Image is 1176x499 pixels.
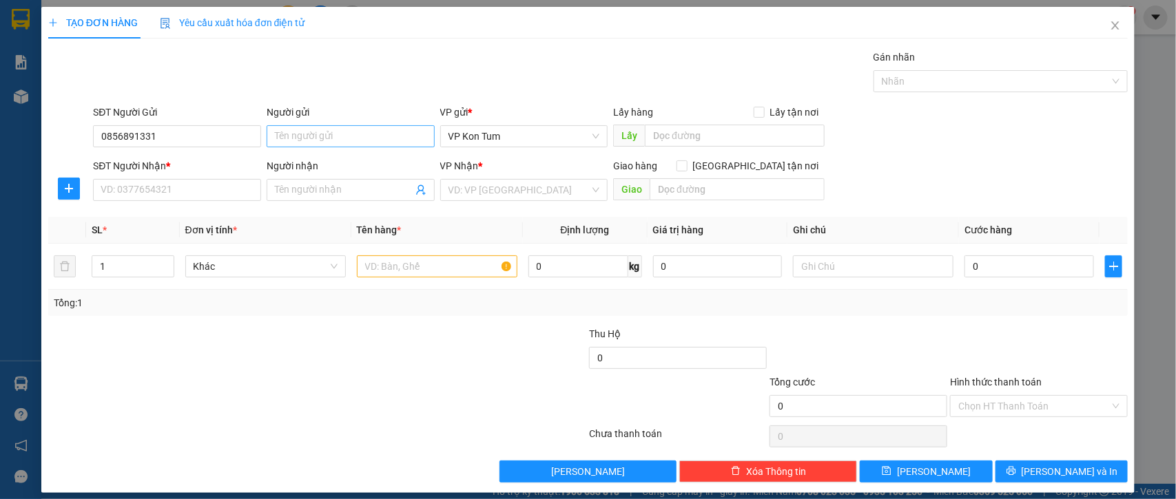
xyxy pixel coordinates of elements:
[765,105,825,120] span: Lấy tận nơi
[54,295,455,310] div: Tổng: 1
[770,376,815,387] span: Tổng cước
[1007,466,1016,477] span: printer
[613,125,645,147] span: Lấy
[731,466,741,477] span: delete
[964,224,1012,235] span: Cước hàng
[267,158,435,173] div: Người nhận
[1105,255,1122,277] button: plus
[440,160,479,171] span: VP Nhận
[860,460,992,482] button: save[PERSON_NAME]
[93,158,261,173] div: SĐT Người Nhận
[440,105,608,120] div: VP gửi
[48,18,58,28] span: plus
[874,52,916,63] label: Gán nhãn
[448,126,600,147] span: VP Kon Tum
[415,184,426,195] span: user-add
[653,224,704,235] span: Giá trị hàng
[645,125,825,147] input: Dọc đường
[950,376,1042,387] label: Hình thức thanh toán
[688,158,825,173] span: [GEOGRAPHIC_DATA] tận nơi
[996,460,1128,482] button: printer[PERSON_NAME] và In
[58,178,80,200] button: plus
[48,17,138,28] span: TẠO ĐƠN HÀNG
[897,464,971,479] span: [PERSON_NAME]
[679,460,857,482] button: deleteXóa Thông tin
[499,460,677,482] button: [PERSON_NAME]
[588,426,769,450] div: Chưa thanh toán
[357,255,517,277] input: VD: Bàn, Ghế
[1096,7,1135,45] button: Close
[653,255,783,277] input: 0
[59,183,79,194] span: plus
[746,464,806,479] span: Xóa Thông tin
[92,224,103,235] span: SL
[93,105,261,120] div: SĐT Người Gửi
[628,255,642,277] span: kg
[613,160,657,171] span: Giao hàng
[1106,261,1122,272] span: plus
[561,224,610,235] span: Định lượng
[613,107,653,118] span: Lấy hàng
[267,105,435,120] div: Người gửi
[357,224,402,235] span: Tên hàng
[551,464,625,479] span: [PERSON_NAME]
[793,255,953,277] input: Ghi Chú
[1110,20,1121,31] span: close
[160,17,305,28] span: Yêu cầu xuất hóa đơn điện tử
[613,178,650,200] span: Giao
[1022,464,1118,479] span: [PERSON_NAME] và In
[882,466,891,477] span: save
[787,217,959,244] th: Ghi chú
[185,224,237,235] span: Đơn vị tính
[589,328,621,339] span: Thu Hộ
[160,18,171,29] img: icon
[650,178,825,200] input: Dọc đường
[54,255,76,277] button: delete
[194,256,338,277] span: Khác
